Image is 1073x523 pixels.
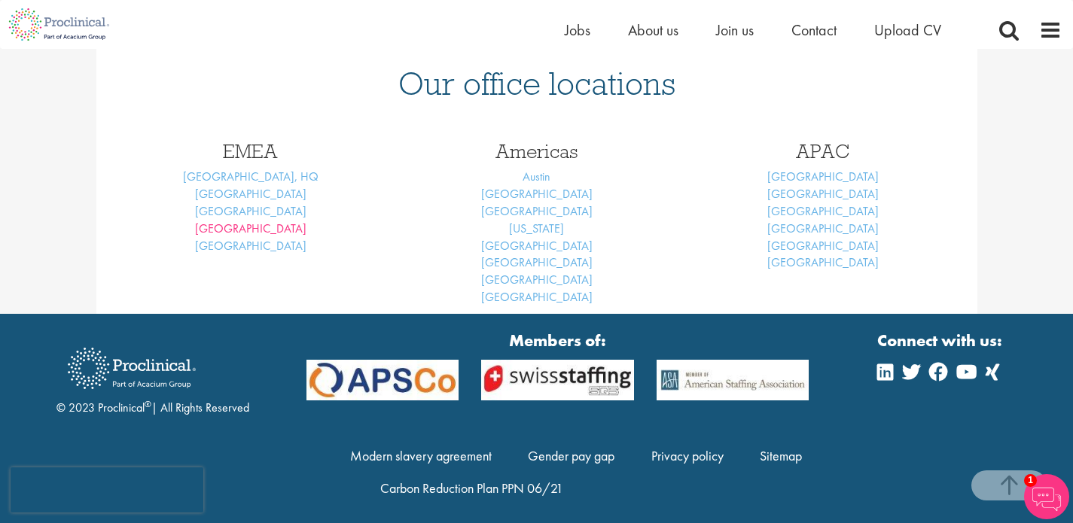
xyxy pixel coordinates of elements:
iframe: reCAPTCHA [11,467,203,512]
a: Gender pay gap [528,447,614,464]
a: [GEOGRAPHIC_DATA] [195,203,306,219]
strong: Members of: [306,329,809,352]
img: APSCo [645,360,820,400]
a: Austin [523,169,550,184]
sup: ® [145,398,151,410]
a: [GEOGRAPHIC_DATA] [481,272,593,287]
a: [GEOGRAPHIC_DATA] [195,186,306,202]
img: Proclinical Recruitment [56,337,207,400]
strong: Connect with us: [877,329,1005,352]
a: Privacy policy [651,447,724,464]
a: [GEOGRAPHIC_DATA] [481,186,593,202]
a: [GEOGRAPHIC_DATA], HQ [183,169,319,184]
a: [GEOGRAPHIC_DATA] [767,186,879,202]
a: Jobs [565,20,590,40]
img: APSCo [470,360,645,400]
a: Upload CV [874,20,941,40]
a: Join us [716,20,754,40]
img: APSCo [295,360,470,400]
a: [GEOGRAPHIC_DATA] [481,203,593,219]
h3: Americas [405,141,669,161]
a: [GEOGRAPHIC_DATA] [481,289,593,305]
a: About us [628,20,678,40]
a: [GEOGRAPHIC_DATA] [767,254,879,270]
a: [GEOGRAPHIC_DATA] [767,238,879,254]
a: [GEOGRAPHIC_DATA] [195,220,306,236]
div: © 2023 Proclinical | All Rights Reserved [56,336,249,417]
h1: Our office locations [119,67,955,100]
h3: APAC [691,141,955,161]
a: Sitemap [760,447,802,464]
a: [GEOGRAPHIC_DATA] [767,169,879,184]
a: Carbon Reduction Plan PPN 06/21 [380,479,563,497]
a: [GEOGRAPHIC_DATA] [481,254,593,270]
img: Chatbot [1024,474,1069,519]
a: [GEOGRAPHIC_DATA] [767,203,879,219]
span: 1 [1024,474,1037,487]
a: [US_STATE] [509,220,564,236]
h3: EMEA [119,141,383,161]
a: Contact [791,20,837,40]
a: [GEOGRAPHIC_DATA] [767,220,879,236]
a: [GEOGRAPHIC_DATA] [195,238,306,254]
a: [GEOGRAPHIC_DATA] [481,238,593,254]
a: Modern slavery agreement [350,447,492,464]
